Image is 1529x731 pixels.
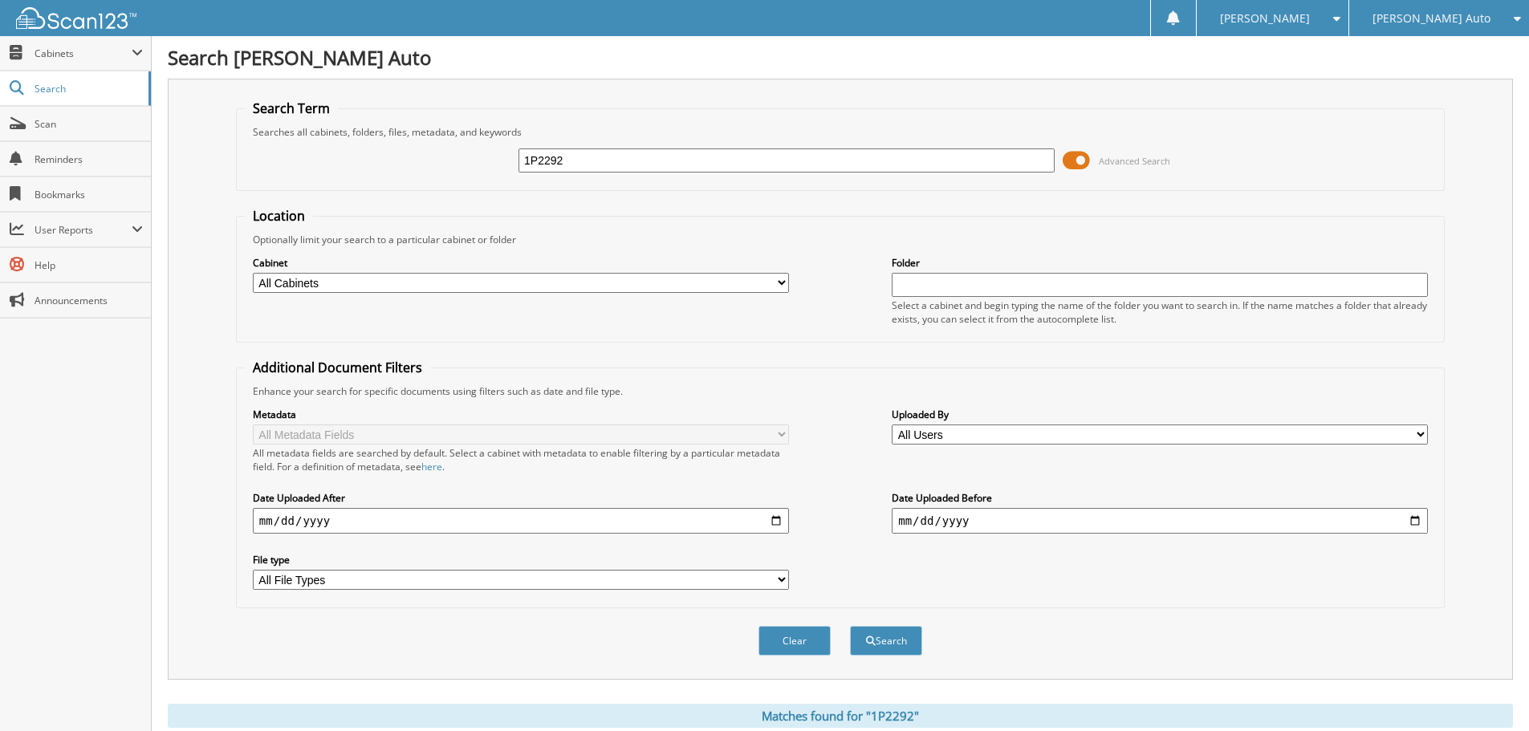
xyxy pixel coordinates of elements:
[850,626,922,656] button: Search
[892,491,1428,505] label: Date Uploaded Before
[245,125,1436,139] div: Searches all cabinets, folders, files, metadata, and keywords
[892,508,1428,534] input: end
[168,44,1513,71] h1: Search [PERSON_NAME] Auto
[245,384,1436,398] div: Enhance your search for specific documents using filters such as date and file type.
[35,188,143,201] span: Bookmarks
[35,294,143,307] span: Announcements
[35,258,143,272] span: Help
[35,82,140,95] span: Search
[892,408,1428,421] label: Uploaded By
[1372,14,1490,23] span: [PERSON_NAME] Auto
[758,626,831,656] button: Clear
[16,7,136,29] img: scan123-logo-white.svg
[35,152,143,166] span: Reminders
[253,408,789,421] label: Metadata
[1099,155,1170,167] span: Advanced Search
[168,704,1513,728] div: Matches found for "1P2292"
[35,223,132,237] span: User Reports
[35,47,132,60] span: Cabinets
[245,233,1436,246] div: Optionally limit your search to a particular cabinet or folder
[35,117,143,131] span: Scan
[421,460,442,473] a: here
[253,446,789,473] div: All metadata fields are searched by default. Select a cabinet with metadata to enable filtering b...
[245,207,313,225] legend: Location
[245,99,338,117] legend: Search Term
[892,298,1428,326] div: Select a cabinet and begin typing the name of the folder you want to search in. If the name match...
[253,553,789,567] label: File type
[1220,14,1310,23] span: [PERSON_NAME]
[253,491,789,505] label: Date Uploaded After
[245,359,430,376] legend: Additional Document Filters
[253,256,789,270] label: Cabinet
[892,256,1428,270] label: Folder
[253,508,789,534] input: start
